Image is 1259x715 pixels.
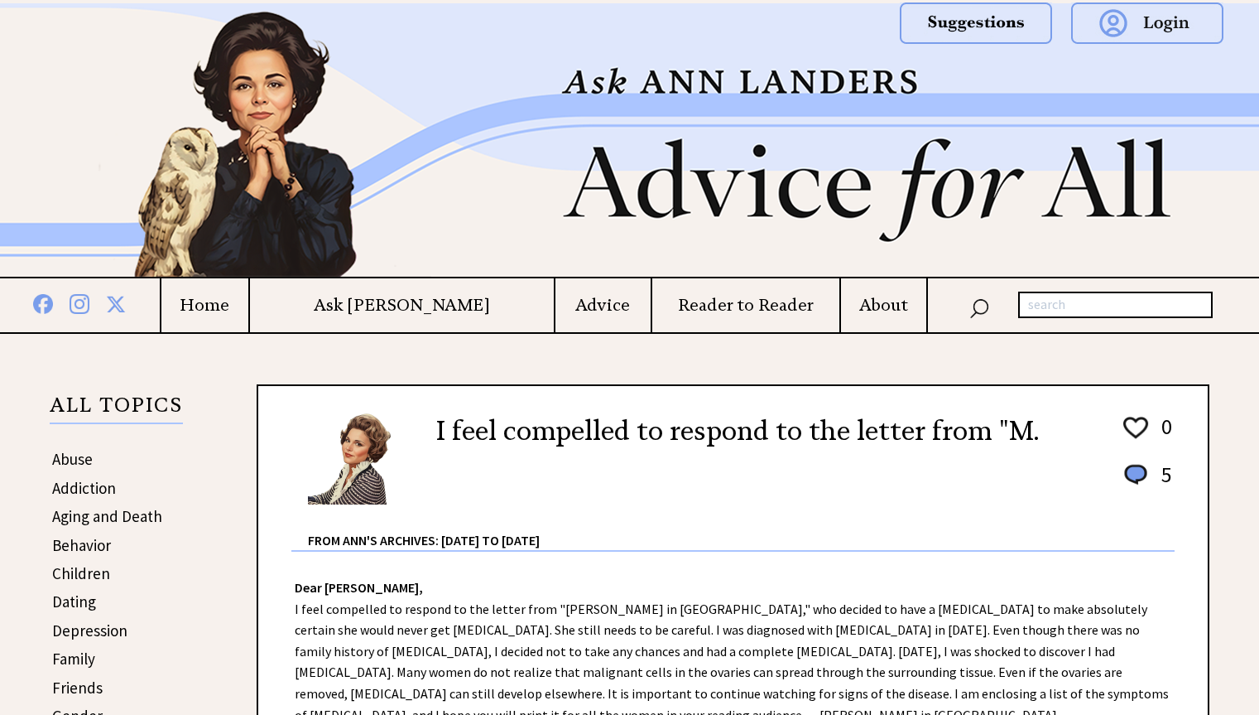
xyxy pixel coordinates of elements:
img: facebook%20blue.png [33,291,53,314]
a: Abuse [52,449,93,469]
img: heart_outline%201.png [1121,413,1151,442]
a: Ask [PERSON_NAME] [250,295,554,316]
a: Children [52,563,110,583]
p: ALL TOPICS [50,396,183,424]
a: Reader to Reader [652,295,839,316]
img: right_new2.png [1226,3,1234,277]
a: Depression [52,621,127,640]
img: suggestions.png [900,2,1052,44]
a: Family [52,649,95,669]
a: Aging and Death [52,506,162,526]
a: Friends [52,678,103,698]
img: login.png [1071,2,1223,44]
img: instagram%20blue.png [70,291,89,314]
div: From Ann's Archives: [DATE] to [DATE] [308,506,1175,550]
td: 0 [1153,413,1173,459]
td: 5 [1153,461,1173,505]
img: header2b_v1.png [34,3,1226,277]
a: Advice [555,295,651,316]
strong: Dear [PERSON_NAME], [295,579,423,596]
a: Dating [52,592,96,611]
img: search_nav.png [969,295,989,319]
input: search [1018,292,1213,318]
img: x%20blue.png [106,292,126,314]
a: About [841,295,926,316]
img: message_round%201.png [1121,461,1151,488]
img: Ann6%20v2%20small.png [308,411,411,505]
h2: I feel compelled to respond to the letter from "M. [436,411,1039,451]
a: Addiction [52,478,116,498]
a: Home [161,295,248,316]
a: Behavior [52,535,111,555]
